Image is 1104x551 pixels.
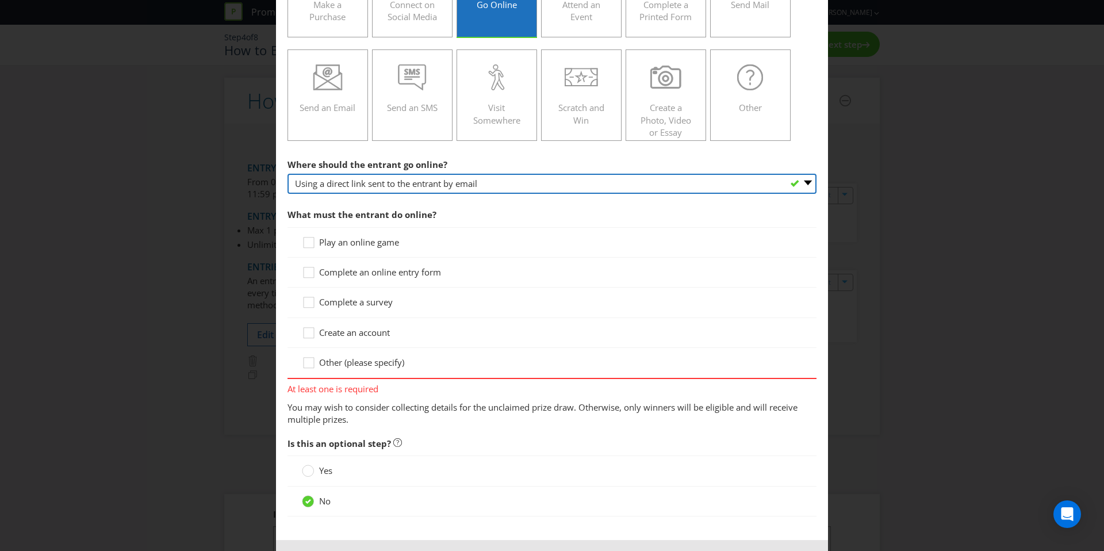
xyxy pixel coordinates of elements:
span: Create an account [319,327,390,338]
span: Yes [319,465,332,476]
span: Where should the entrant go online? [287,159,447,170]
span: Send an Email [300,102,355,113]
span: Other (please specify) [319,357,404,368]
span: What must the entrant do online? [287,209,436,220]
span: Create a Photo, Video or Essay [641,102,691,138]
span: Send an SMS [387,102,438,113]
p: You may wish to consider collecting details for the unclaimed prize draw. Otherwise, only winners... [287,401,816,426]
span: Other [739,102,762,113]
span: Visit Somewhere [473,102,520,125]
span: Is this an optional step? [287,438,391,449]
span: At least one is required [287,379,816,396]
div: Open Intercom Messenger [1053,500,1081,528]
span: Complete an online entry form [319,266,441,278]
span: Scratch and Win [558,102,604,125]
span: Play an online game [319,236,399,248]
span: Complete a survey [319,296,393,308]
span: No [319,495,331,507]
